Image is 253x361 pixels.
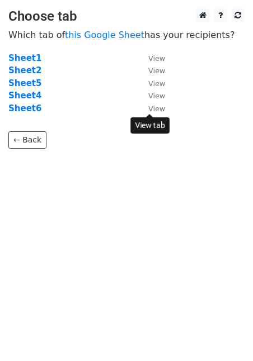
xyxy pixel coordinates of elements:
iframe: Chat Widget [197,307,253,361]
a: Sheet5 [8,78,41,88]
p: Which tab of has your recipients? [8,29,245,41]
small: View [148,54,165,63]
div: View tab [130,117,170,134]
small: View [148,92,165,100]
small: View [148,79,165,88]
h3: Choose tab [8,8,245,25]
a: Sheet4 [8,91,41,101]
small: View [148,66,165,75]
small: View [148,104,165,113]
a: View [137,91,165,101]
a: View [137,53,165,63]
a: View [137,103,165,113]
a: Sheet1 [8,53,41,63]
a: ← Back [8,131,46,149]
a: View [137,78,165,88]
a: Sheet2 [8,65,41,75]
a: Sheet6 [8,103,41,113]
a: View [137,65,165,75]
a: this Google Sheet [65,30,144,40]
